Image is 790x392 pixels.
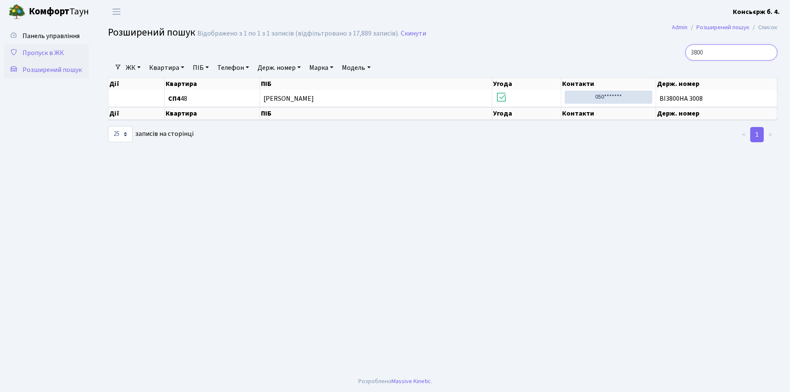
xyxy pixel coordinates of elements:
select: записів на сторінці [108,126,133,142]
a: Модель [338,61,374,75]
b: СП4 [168,94,180,103]
span: BI3800HA 3008 [660,95,773,102]
a: Скинути [401,30,426,38]
img: logo.png [8,3,25,20]
a: Панель управління [4,28,89,44]
th: ПІБ [260,78,493,90]
li: Список [749,23,777,32]
a: Квартира [146,61,188,75]
a: Розширений пошук [4,61,89,78]
th: Держ. номер [656,107,777,120]
span: Розширений пошук [108,25,195,40]
a: Марка [306,61,337,75]
div: Відображено з 1 по 1 з 1 записів (відфільтровано з 17,889 записів). [197,30,399,38]
input: Пошук... [685,44,777,61]
th: Квартира [165,78,260,90]
nav: breadcrumb [659,19,790,36]
a: Телефон [214,61,252,75]
a: Розширений пошук [696,23,749,32]
button: Переключити навігацію [106,5,127,19]
th: Держ. номер [656,78,777,90]
th: Угода [492,107,561,120]
span: [PERSON_NAME] [263,94,314,103]
span: Таун [29,5,89,19]
b: Комфорт [29,5,69,18]
a: Пропуск в ЖК [4,44,89,61]
th: Дії [108,107,165,120]
th: Угода [492,78,561,90]
a: Держ. номер [254,61,304,75]
th: Дії [108,78,165,90]
span: Панель управління [22,31,80,41]
span: 48 [168,95,256,102]
a: Massive Kinetic [391,377,431,386]
th: ПІБ [260,107,493,120]
a: ПІБ [189,61,212,75]
a: 1 [750,127,764,142]
th: Квартира [165,107,260,120]
span: Пропуск в ЖК [22,48,64,58]
a: Консьєрж б. 4. [733,7,780,17]
a: Admin [672,23,687,32]
div: Розроблено . [358,377,432,386]
span: Розширений пошук [22,65,82,75]
th: Контакти [561,78,656,90]
th: Контакти [561,107,656,120]
label: записів на сторінці [108,126,194,142]
a: ЖК [122,61,144,75]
